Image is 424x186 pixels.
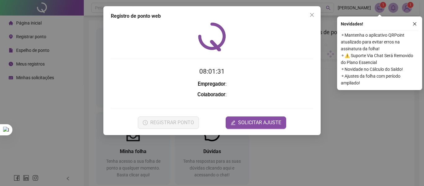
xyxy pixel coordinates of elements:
span: close [309,12,314,17]
button: REGISTRAR PONTO [138,116,199,129]
span: Novidades ! [341,20,363,27]
span: close [413,22,417,26]
span: edit [231,120,236,125]
span: ⚬ ⚠️ Suporte Via Chat Será Removido do Plano Essencial [341,52,418,66]
strong: Empregador [198,81,225,87]
span: SOLICITAR AJUSTE [238,119,281,126]
button: Close [307,10,317,20]
h3: : [111,91,313,99]
span: ⚬ Novidade no Cálculo do Saldo! [341,66,418,73]
span: ⚬ Ajustes da folha com período ampliado! [341,73,418,86]
strong: Colaborador [197,92,225,98]
h3: : [111,80,313,88]
div: Registro de ponto web [111,12,313,20]
button: editSOLICITAR AJUSTE [226,116,286,129]
span: ⚬ Mantenha o aplicativo QRPoint atualizado para evitar erros na assinatura da folha! [341,32,418,52]
time: 08:01:31 [199,68,225,75]
img: QRPoint [198,22,226,51]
